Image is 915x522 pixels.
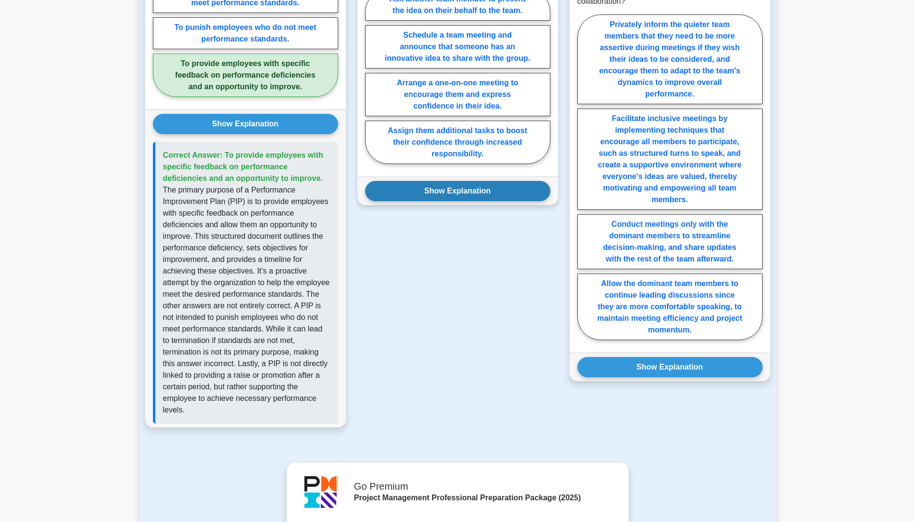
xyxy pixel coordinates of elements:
label: Schedule a team meeting and announce that someone has an innovative idea to share with the group. [365,25,550,69]
label: Allow the dominant team members to continue leading discussions since they are more comfortable s... [577,274,763,340]
label: Assign them additional tasks to boost their confidence through increased responsibility. [365,121,550,164]
label: To provide employees with specific feedback on performance deficiencies and an opportunity to imp... [153,54,338,97]
p: The primary purpose of a Performance Improvement Plan (PIP) is to provide employees with specific... [163,184,330,416]
label: Privately inform the quieter team members that they need to be more assertive during meetings if ... [577,14,763,104]
label: To punish employees who do not meet performance standards. [153,17,338,49]
span: Correct Answer: To provide employees with specific feedback on performance deficiencies and an op... [163,151,324,182]
label: Conduct meetings only with the dominant members to streamline decision-making, and share updates ... [577,214,763,269]
button: Show Explanation [577,357,763,377]
button: Show Explanation [365,181,550,201]
label: Arrange a one-on-one meeting to encourage them and express confidence in their idea. [365,73,550,116]
button: Show Explanation [153,114,338,134]
label: Facilitate inclusive meetings by implementing techniques that encourage all members to participat... [577,109,763,210]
